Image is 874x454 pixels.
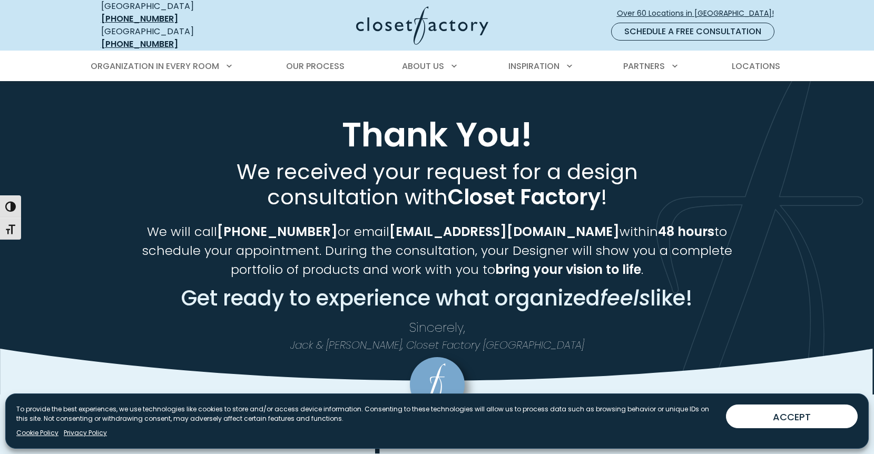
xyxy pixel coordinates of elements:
[101,13,178,25] a: [PHONE_NUMBER]
[389,223,620,240] strong: [EMAIL_ADDRESS][DOMAIN_NAME]
[617,8,782,19] span: Over 60 Locations in [GEOGRAPHIC_DATA]!
[142,223,732,278] span: We will call or email within to schedule your appointment. During the consultation, your Designer...
[99,115,775,155] h1: Thank You!
[64,428,107,438] a: Privacy Policy
[658,223,714,240] strong: 48 hours
[181,283,693,313] span: Get ready to experience what organized like!
[726,404,858,428] button: ACCEPT
[616,4,783,23] a: Over 60 Locations in [GEOGRAPHIC_DATA]!
[101,25,254,51] div: [GEOGRAPHIC_DATA]
[732,60,780,72] span: Locations
[83,52,791,81] nav: Primary Menu
[101,38,178,50] a: [PHONE_NUMBER]
[448,182,601,212] strong: Closet Factory
[356,6,488,45] img: Closet Factory Logo
[495,261,641,278] strong: bring your vision to life
[508,60,559,72] span: Inspiration
[91,60,219,72] span: Organization in Every Room
[623,60,665,72] span: Partners
[402,60,444,72] span: About Us
[237,157,638,212] span: We received your request for a design consultation with !
[600,283,650,313] em: feels
[290,338,584,352] em: Jack & [PERSON_NAME], Closet Factory [GEOGRAPHIC_DATA]
[611,23,774,41] a: Schedule a Free Consultation
[409,319,465,336] span: Sincerely,
[16,404,718,423] p: To provide the best experiences, we use technologies like cookies to store and/or access device i...
[16,428,58,438] a: Cookie Policy
[217,223,338,240] strong: [PHONE_NUMBER]
[286,60,345,72] span: Our Process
